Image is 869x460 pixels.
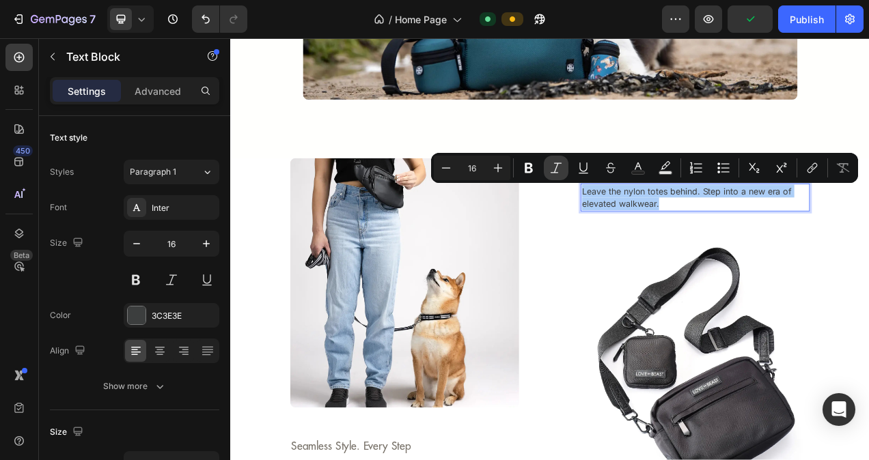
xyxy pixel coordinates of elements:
p: Advanced [135,84,181,98]
button: Show more [50,374,219,399]
p: Leave the nylon totes behind. Step into a new era of elevated walkwear. [451,188,742,221]
div: Open Intercom Messenger [823,393,855,426]
div: Rich Text Editor. Editing area: main [450,187,743,222]
div: Text style [50,132,87,144]
div: 3C3E3E [152,310,216,322]
div: Align [50,342,88,360]
div: Size [50,423,86,442]
div: Font [50,201,67,214]
div: 450 [13,145,33,156]
iframe: Design area [230,38,869,460]
div: Styles [50,166,74,178]
div: Undo/Redo [192,5,247,33]
p: 7 [89,11,96,27]
div: Editor contextual toolbar [431,153,858,183]
div: Color [50,309,71,321]
span: Home Page [395,12,447,27]
div: Publish [790,12,824,27]
button: Paragraph 1 [124,160,219,184]
span: / [389,12,392,27]
p: Settings [68,84,106,98]
button: 7 [5,5,102,33]
button: Publish [778,5,836,33]
div: Beta [10,250,33,261]
div: Size [50,234,86,253]
p: No More Clunky Pet Bags [451,156,742,172]
span: Paragraph 1 [130,166,176,178]
div: Show more [103,379,167,393]
p: Text Block [66,48,182,65]
div: Inter [152,202,216,214]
